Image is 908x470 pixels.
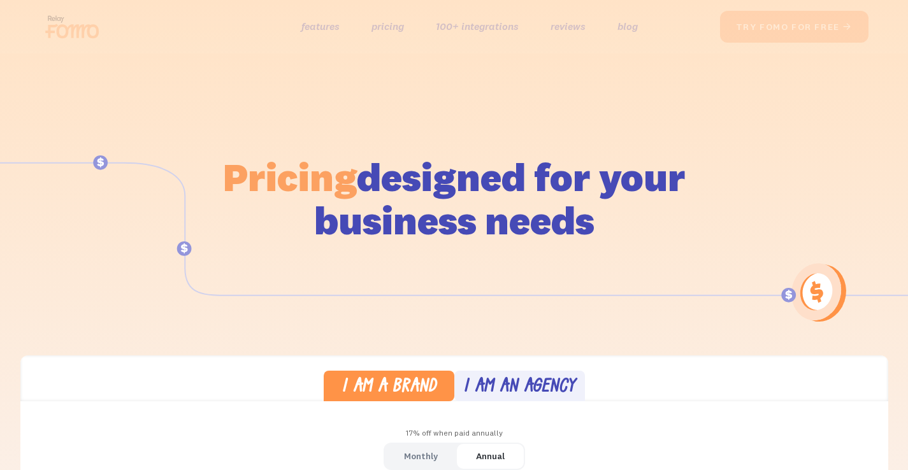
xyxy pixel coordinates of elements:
[301,17,340,36] a: features
[551,17,586,36] a: reviews
[617,17,638,36] a: blog
[222,155,686,242] h1: designed for your business needs
[223,152,357,201] span: Pricing
[20,424,888,443] div: 17% off when paid annually
[342,378,436,397] div: I am a brand
[436,17,519,36] a: 100+ integrations
[371,17,404,36] a: pricing
[476,447,505,466] div: Annual
[720,11,868,43] a: try fomo for free
[463,378,575,397] div: I am an agency
[842,21,853,32] span: 
[404,447,438,466] div: Monthly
